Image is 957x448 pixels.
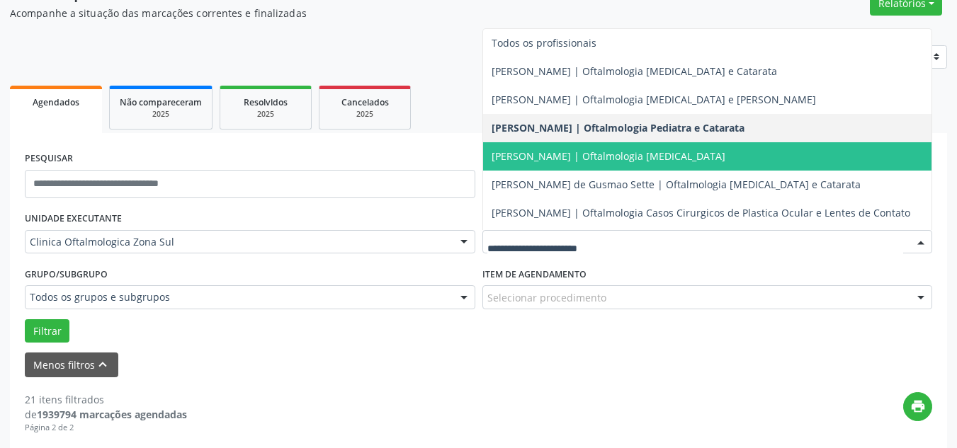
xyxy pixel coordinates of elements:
i: keyboard_arrow_up [95,357,111,372]
div: 2025 [329,109,400,120]
span: Todos os profissionais [492,36,596,50]
span: [PERSON_NAME] | Oftalmologia Casos Cirurgicos de Plastica Ocular e Lentes de Contato [492,206,910,219]
p: Acompanhe a situação das marcações correntes e finalizadas [10,6,666,21]
span: Todos os grupos e subgrupos [30,290,446,304]
div: 2025 [120,109,202,120]
span: [PERSON_NAME] | Oftalmologia [MEDICAL_DATA] e [PERSON_NAME] [492,93,816,106]
div: de [25,407,187,422]
span: [PERSON_NAME] | Oftalmologia [MEDICAL_DATA] e Catarata [492,64,777,78]
button: Menos filtroskeyboard_arrow_up [25,352,118,377]
label: Item de agendamento [482,263,587,285]
label: UNIDADE EXECUTANTE [25,208,122,230]
div: 2025 [230,109,301,120]
label: PESQUISAR [25,148,73,170]
span: Resolvidos [244,96,288,108]
label: Grupo/Subgrupo [25,263,108,285]
strong: 1939794 marcações agendadas [37,408,187,421]
span: [PERSON_NAME] | Oftalmologia Pediatra e Catarata [492,121,744,134]
span: Cancelados [341,96,389,108]
span: Clinica Oftalmologica Zona Sul [30,235,446,249]
span: Selecionar procedimento [487,290,606,305]
span: [PERSON_NAME] de Gusmao Sette | Oftalmologia [MEDICAL_DATA] e Catarata [492,178,861,191]
div: 21 itens filtrados [25,392,187,407]
button: Filtrar [25,319,69,343]
span: [PERSON_NAME] | Oftalmologia [MEDICAL_DATA] [492,149,725,163]
i: print [910,398,926,414]
button: print [903,392,932,421]
div: Página 2 de 2 [25,422,187,434]
span: Não compareceram [120,96,202,108]
span: Agendados [33,96,79,108]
